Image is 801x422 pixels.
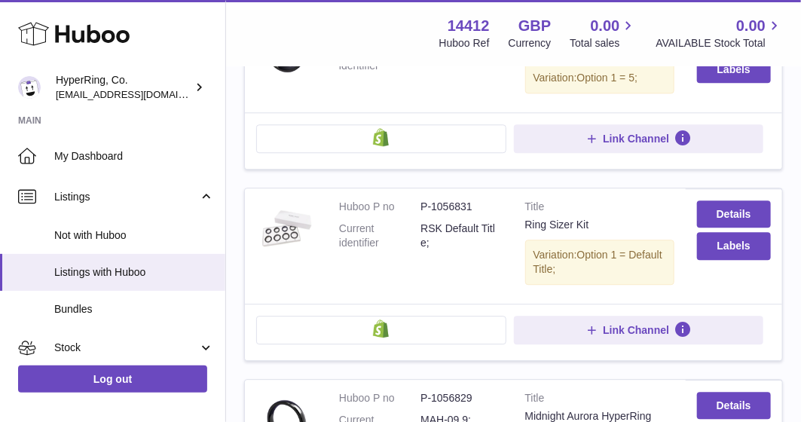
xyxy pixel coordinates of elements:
[420,200,502,214] dd: P-1056831
[656,36,783,50] span: AVAILABLE Stock Total
[420,391,502,405] dd: P-1056829
[533,249,662,275] span: Option 1 = Default Title;
[420,222,502,250] dd: RSK Default Title;
[518,16,551,36] strong: GBP
[577,72,638,84] span: Option 1 = 5;
[256,200,316,260] img: Ring Sizer Kit
[56,73,191,102] div: HyperRing, Co.
[591,16,620,36] span: 0.00
[54,149,214,164] span: My Dashboard
[514,124,764,153] button: Link Channel
[54,341,198,355] span: Stock
[18,76,41,99] img: joy@hyperring.co
[339,200,420,214] dt: Huboo P no
[439,36,490,50] div: Huboo Ref
[509,36,552,50] div: Currency
[525,63,674,93] div: Variation:
[18,365,207,393] a: Log out
[54,228,214,243] span: Not with Huboo
[525,200,674,218] strong: Title
[54,190,198,204] span: Listings
[525,218,674,232] div: Ring Sizer Kit
[339,222,420,250] dt: Current identifier
[736,16,766,36] span: 0.00
[603,132,669,145] span: Link Channel
[697,200,771,228] a: Details
[570,16,637,50] a: 0.00 Total sales
[56,88,222,100] span: [EMAIL_ADDRESS][DOMAIN_NAME]
[54,265,214,280] span: Listings with Huboo
[570,36,637,50] span: Total sales
[448,16,490,36] strong: 14412
[603,323,669,337] span: Link Channel
[656,16,783,50] a: 0.00 AVAILABLE Stock Total
[514,316,764,344] button: Link Channel
[373,128,389,146] img: shopify-small.png
[697,392,771,419] a: Details
[697,56,771,83] button: Labels
[525,391,674,409] strong: Title
[525,240,674,285] div: Variation:
[54,302,214,316] span: Bundles
[339,391,420,405] dt: Huboo P no
[373,320,389,338] img: shopify-small.png
[697,232,771,259] button: Labels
